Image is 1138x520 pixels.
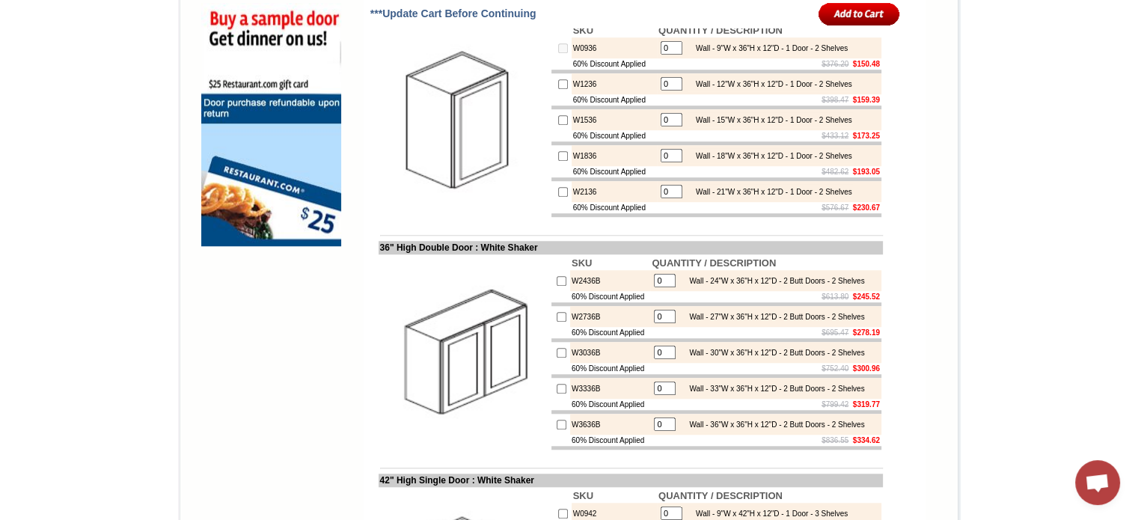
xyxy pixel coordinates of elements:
b: $193.05 [853,168,880,176]
td: 60% Discount Applied [572,58,657,70]
div: Wall - 36"W x 36"H x 12"D - 2 Butt Doors - 2 Shelves [682,420,864,429]
img: spacer.gif [174,42,176,43]
td: W3636B [570,414,650,435]
td: W0936 [572,37,657,58]
div: Wall - 15"W x 36"H x 12"D - 1 Door - 2 Shelves [688,116,852,124]
b: QUANTITY / DESCRIPTION [652,257,776,269]
b: $278.19 [853,328,880,337]
img: spacer.gif [254,42,257,43]
td: 60% Discount Applied [570,399,650,410]
td: Baycreek Gray [176,68,214,83]
div: Wall - 33"W x 36"H x 12"D - 2 Butt Doors - 2 Shelves [682,385,864,393]
b: $245.52 [853,293,880,301]
s: $576.67 [822,204,848,212]
td: W3036B [570,342,650,363]
td: 42" High Single Door : White Shaker [379,474,883,487]
b: $319.77 [853,400,880,409]
s: $799.42 [822,400,848,409]
s: $482.62 [822,168,848,176]
td: Alabaster Shaker [40,68,79,83]
b: SKU [573,25,593,36]
img: spacer.gif [214,42,216,43]
div: Open chat [1075,460,1120,505]
td: 60% Discount Applied [572,202,657,213]
s: $433.12 [822,132,848,140]
input: Add to Cart [819,1,900,26]
s: $752.40 [822,364,848,373]
img: pdf.png [2,4,14,16]
img: spacer.gif [38,42,40,43]
span: ***Update Cart Before Continuing [370,7,536,19]
div: Wall - 24"W x 36"H x 12"D - 2 Butt Doors - 2 Shelves [682,277,864,285]
b: SKU [573,490,593,501]
s: $695.47 [822,328,848,337]
td: W1536 [572,109,657,130]
s: $613.80 [822,293,848,301]
div: Wall - 27"W x 36"H x 12"D - 2 Butt Doors - 2 Shelves [682,313,864,321]
td: 60% Discount Applied [572,166,657,177]
div: Wall - 9"W x 36"H x 12"D - 1 Door - 2 Shelves [688,44,848,52]
b: QUANTITY / DESCRIPTION [658,25,783,36]
img: spacer.gif [126,42,129,43]
img: 36'' High Single Door [380,36,548,204]
td: W1236 [572,73,657,94]
td: W2736B [570,306,650,327]
td: 60% Discount Applied [570,291,650,302]
div: Wall - 21"W x 36"H x 12"D - 1 Door - 2 Shelves [688,188,852,196]
td: 60% Discount Applied [570,435,650,446]
td: [PERSON_NAME] Yellow Walnut [81,68,126,85]
b: $230.67 [853,204,880,212]
div: Wall - 12"W x 36"H x 12"D - 1 Door - 2 Shelves [688,80,852,88]
td: [PERSON_NAME] White Shaker [129,68,174,85]
b: Price Sheet View in PDF Format [17,6,121,14]
div: Wall - 18"W x 36"H x 12"D - 1 Door - 2 Shelves [688,152,852,160]
div: Wall - 9"W x 42"H x 12"D - 1 Door - 3 Shelves [688,510,848,518]
s: $376.20 [822,60,848,68]
b: $150.48 [853,60,880,68]
td: 60% Discount Applied [572,94,657,105]
td: 60% Discount Applied [570,327,650,338]
td: Bellmonte Maple [257,68,295,83]
b: $159.39 [853,96,880,104]
td: 36" High Double Door : White Shaker [379,241,883,254]
a: Price Sheet View in PDF Format [17,2,121,15]
b: $173.25 [853,132,880,140]
td: 60% Discount Applied [570,363,650,374]
div: Wall - 30"W x 36"H x 12"D - 2 Butt Doors - 2 Shelves [682,349,864,357]
b: QUANTITY / DESCRIPTION [658,490,783,501]
b: $334.62 [853,436,880,444]
s: $836.55 [822,436,848,444]
img: spacer.gif [79,42,81,43]
b: SKU [572,257,592,269]
td: Beachwood Oak Shaker [216,68,254,85]
s: $398.47 [822,96,848,104]
td: W3336B [570,378,650,399]
td: 60% Discount Applied [572,130,657,141]
td: W2436B [570,270,650,291]
td: W2136 [572,181,657,202]
b: $300.96 [853,364,880,373]
img: 36'' High Double Door [380,269,548,437]
td: W1836 [572,145,657,166]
